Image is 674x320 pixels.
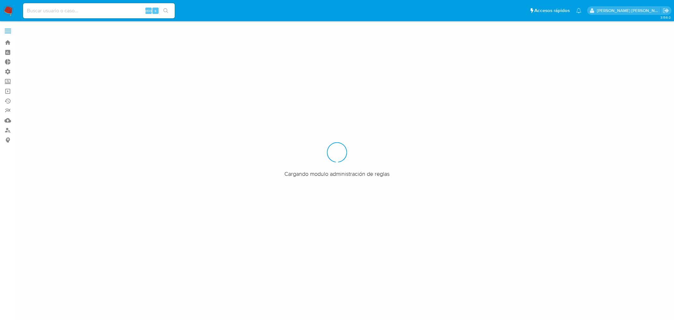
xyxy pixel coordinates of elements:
[159,6,172,15] button: search-icon
[663,7,669,14] a: Salir
[534,7,570,14] span: Accesos rápidos
[155,8,156,14] span: s
[597,8,661,14] p: mercedes.medrano@mercadolibre.com
[284,170,390,178] span: Cargando modulo administración de reglas
[576,8,581,13] a: Notificaciones
[143,8,154,14] span: option
[23,7,175,15] input: Buscar usuario o caso...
